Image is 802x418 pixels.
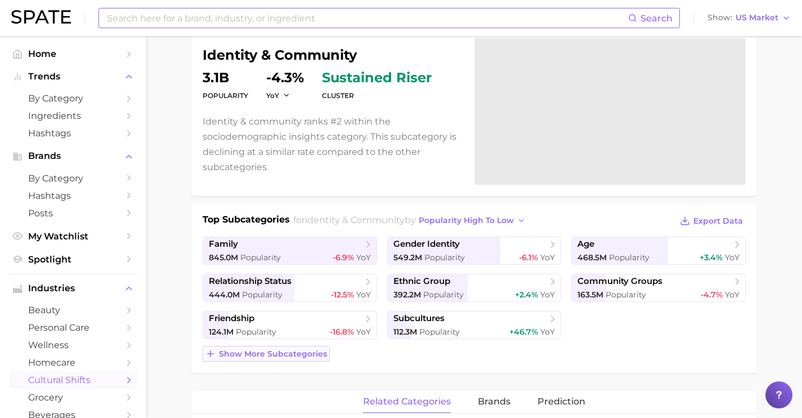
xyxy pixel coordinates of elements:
span: 112.3m [393,327,417,337]
a: family845.0m Popularity-6.9% YoY [203,237,377,265]
span: Ingredients [28,110,118,121]
span: Posts [28,208,118,219]
span: Popularity [419,327,460,337]
span: homecare [28,357,118,368]
span: +2.4% [515,290,538,300]
a: subcultures112.3m Popularity+46.7% YoY [387,311,562,339]
button: Brands [9,148,137,164]
button: YoY [266,91,290,100]
span: 444.0m [209,290,240,300]
span: wellness [28,340,118,350]
button: Export Data [677,213,746,229]
span: YoY [356,252,371,263]
span: Popularity [609,252,649,263]
span: YoY [725,252,740,263]
span: Popularity [240,252,281,263]
h1: identity & community [203,48,461,62]
span: 468.5m [577,252,607,263]
span: YoY [356,327,371,337]
span: friendship [209,313,254,324]
a: Ingredients [9,107,137,124]
span: Search [640,13,673,24]
span: Brands [28,151,118,161]
span: relationship status [209,276,292,287]
dt: cluster [322,89,432,103]
a: ethnic group392.2m Popularity+2.4% YoY [387,274,562,302]
a: Spotlight [9,251,137,268]
span: by Category [28,93,118,104]
a: age468.5m Popularity+3.4% YoY [571,237,746,265]
a: community groups163.5m Popularity-4.7% YoY [571,274,746,302]
span: Prediction [537,397,585,407]
span: Hashtags [28,128,118,139]
a: Home [9,45,137,63]
span: Export Data [693,216,743,226]
span: US Market [736,15,778,21]
span: YoY [540,327,555,337]
span: beauty [28,305,118,315]
dd: 3.1b [203,71,248,85]
span: YoY [540,252,555,263]
a: grocery [9,389,137,406]
span: +3.4% [700,252,723,263]
span: Trends [28,72,118,82]
p: Identity & community ranks #2 within the sociodemographic insights category. This subcategory is ... [203,114,461,175]
span: -6.9% [333,252,354,263]
span: grocery [28,392,118,403]
span: 124.1m [209,327,234,337]
span: Show [707,15,732,21]
span: community groups [577,276,662,287]
span: by Category [28,173,118,184]
a: gender identity549.2m Popularity-6.1% YoY [387,237,562,265]
span: personal care [28,322,118,333]
a: by Category [9,170,137,187]
span: 163.5m [577,290,603,300]
img: SPATE [11,10,71,24]
span: identity & community [305,215,405,225]
a: Posts [9,204,137,222]
button: Trends [9,68,137,85]
span: for by [293,215,529,225]
span: brands [478,397,510,407]
span: YoY [725,290,740,300]
span: Industries [28,283,118,294]
span: family [209,239,238,250]
span: Hashtags [28,190,118,201]
span: YoY [356,290,371,300]
span: Popularity [242,290,283,300]
span: YoY [540,290,555,300]
span: sustained riser [322,71,432,85]
span: 845.0m [209,252,238,263]
h1: Top Subcategories [203,213,290,230]
span: 392.2m [393,290,421,300]
a: Hashtags [9,187,137,204]
a: beauty [9,301,137,319]
span: Popularity [424,252,465,263]
a: friendship124.1m Popularity-16.8% YoY [203,311,377,339]
span: ethnic group [393,276,450,287]
a: Hashtags [9,124,137,142]
button: popularity high to low [416,213,529,228]
span: related categories [363,397,451,407]
a: relationship status444.0m Popularity-12.5% YoY [203,274,377,302]
span: Spotlight [28,254,118,265]
span: My Watchlist [28,231,118,242]
span: -12.5% [331,290,354,300]
button: ShowUS Market [705,11,794,25]
span: Home [28,48,118,59]
span: -6.1% [519,252,538,263]
button: Industries [9,280,137,297]
span: gender identity [393,239,460,250]
span: Show more subcategories [219,349,327,359]
span: -4.7% [701,290,723,300]
span: Popularity [236,327,276,337]
a: My Watchlist [9,228,137,245]
input: Search here for a brand, industry, or ingredient [106,8,628,28]
span: -16.8% [330,327,354,337]
span: cultural shifts [28,375,118,385]
a: homecare [9,354,137,371]
span: 549.2m [393,252,422,263]
a: wellness [9,336,137,354]
span: popularity high to low [419,216,514,225]
a: cultural shifts [9,371,137,389]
